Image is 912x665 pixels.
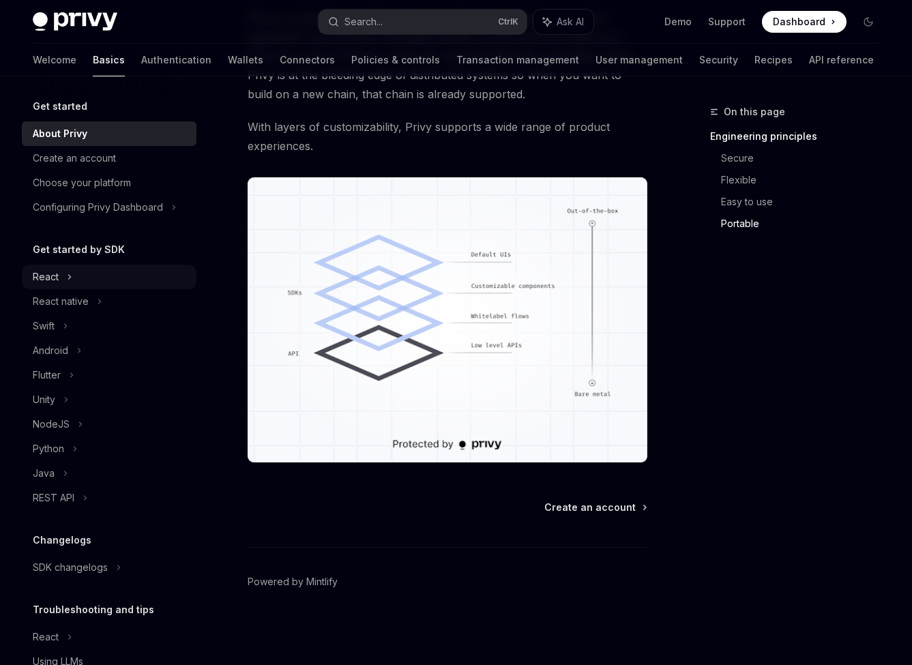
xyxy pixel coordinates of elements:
button: Toggle dark mode [857,11,879,33]
a: User management [595,44,683,76]
a: Wallets [228,44,263,76]
h5: Get started by SDK [33,241,125,258]
div: Unity [33,391,55,408]
a: Welcome [33,44,76,76]
h5: Troubleshooting and tips [33,602,154,618]
div: React [33,269,59,285]
h5: Changelogs [33,532,91,548]
a: Transaction management [456,44,579,76]
div: Java [33,465,55,482]
div: Android [33,342,68,359]
a: Portable [721,213,890,235]
button: Search...CtrlK [319,10,527,34]
div: Search... [344,14,383,30]
a: Recipes [754,44,793,76]
a: Easy to use [721,191,890,213]
a: Create an account [22,146,196,171]
div: REST API [33,490,74,506]
a: Powered by Mintlify [248,575,338,589]
span: On this page [724,104,785,120]
div: Swift [33,318,55,334]
div: React native [33,293,89,310]
a: Dashboard [762,11,847,33]
a: Flexible [721,169,890,191]
a: Choose your platform [22,171,196,195]
div: Create an account [33,150,116,166]
div: Python [33,441,64,457]
div: NodeJS [33,416,70,432]
button: Ask AI [533,10,593,34]
span: With layers of customizability, Privy supports a wide range of product experiences. [248,117,647,156]
div: Flutter [33,367,61,383]
img: images/Customization.png [248,177,647,462]
a: Policies & controls [351,44,440,76]
a: Demo [664,15,692,29]
a: Basics [93,44,125,76]
span: Dashboard [773,15,825,29]
div: SDK changelogs [33,559,108,576]
a: Support [708,15,746,29]
div: About Privy [33,125,87,142]
a: Create an account [544,501,646,514]
span: Ask AI [557,15,584,29]
a: Security [699,44,738,76]
span: Create an account [544,501,636,514]
a: Engineering principles [710,125,890,147]
img: dark logo [33,12,117,31]
div: Configuring Privy Dashboard [33,199,163,216]
a: About Privy [22,121,196,146]
h5: Get started [33,98,87,115]
div: Choose your platform [33,175,131,191]
a: API reference [809,44,874,76]
a: Secure [721,147,890,169]
a: Connectors [280,44,335,76]
div: React [33,629,59,645]
span: Ctrl K [498,16,518,27]
a: Authentication [141,44,211,76]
